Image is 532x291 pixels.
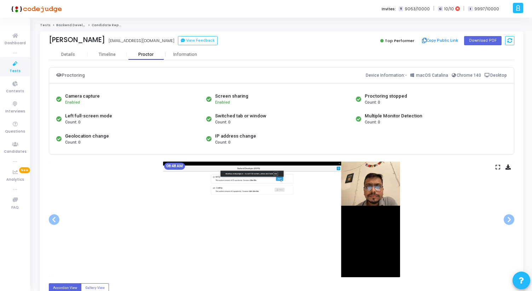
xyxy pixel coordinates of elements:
[61,52,75,57] div: Details
[215,140,230,146] span: Count: 0
[438,6,443,12] span: C
[164,163,185,170] mat-chip: 08:48 AM
[6,88,24,94] span: Contests
[109,38,174,44] div: [EMAIL_ADDRESS][DOMAIN_NAME]
[490,73,507,78] span: Desktop
[11,205,19,211] span: FAQ
[65,133,109,140] div: Geolocation change
[9,2,62,16] img: logo
[215,120,230,126] span: Count: 0
[56,71,85,80] div: Proctoring
[463,5,464,12] span: |
[163,162,400,277] img: screenshot-1759807129810.jpeg
[420,35,461,46] button: Copy Public Link
[365,93,407,100] div: Proctoring stopped
[365,120,380,126] span: Count: 0
[40,23,51,27] a: Tests
[382,6,396,12] label: Invites:
[65,112,112,120] div: Left full-screen mode
[178,36,218,45] button: View Feedback
[433,5,434,12] span: |
[365,112,422,120] div: Multiple Monitor Detection
[10,68,21,74] span: Tests
[5,129,25,135] span: Questions
[405,6,430,12] span: 9063/10000
[215,112,266,120] div: Switched tab or window
[65,93,100,100] div: Camera capture
[474,6,499,12] span: 9997/10000
[399,6,403,12] span: T
[464,36,502,45] button: Download PDF
[166,52,204,57] div: Information
[468,6,473,12] span: I
[6,177,24,183] span: Analytics
[92,23,124,27] span: Candidate Report
[56,23,105,27] a: Backend Developer (OOPS)
[457,73,481,78] span: Chrome 140
[366,71,507,80] div: Device Information:-
[385,38,414,43] span: Top Performer
[5,40,26,46] span: Dashboard
[215,100,230,105] span: Enabled
[4,149,27,155] span: Candidates
[99,52,116,57] div: Timeline
[49,36,105,44] div: [PERSON_NAME]
[65,100,80,105] span: Enabled
[65,120,80,126] span: Count: 0
[215,133,256,140] div: IP address change
[127,52,166,57] div: Proctor
[5,109,25,115] span: Interviews
[19,167,30,173] span: New
[365,100,380,106] span: Count: 0
[65,140,80,146] span: Count: 0
[444,6,454,12] span: 10/10
[416,73,448,78] span: macOS Catalina
[40,23,523,28] nav: breadcrumb
[215,93,248,100] div: Screen sharing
